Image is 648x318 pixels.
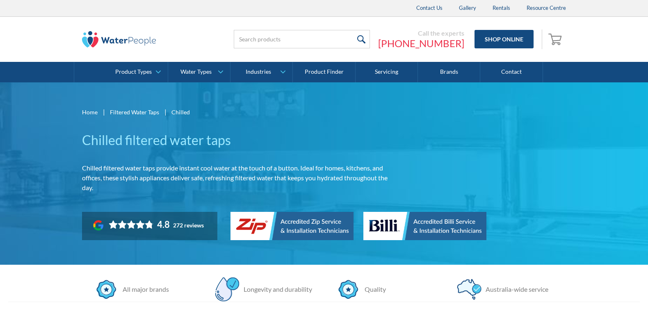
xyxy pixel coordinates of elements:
a: Open empty cart [546,30,566,49]
a: Brands [418,62,480,82]
div: 4.8 [157,219,170,230]
div: All major brands [119,284,169,294]
div: Longevity and durability [240,284,312,294]
a: Contact [480,62,543,82]
div: Product Types [115,68,152,75]
div: Industries [246,68,271,75]
div: Rating: 4.8 out of 5 [109,219,170,230]
div: Australia-wide service [481,284,548,294]
input: Search products [234,30,370,48]
a: Home [82,108,98,116]
a: Product Types [105,62,167,82]
img: The Water People [82,31,156,48]
a: Water Types [168,62,230,82]
h1: Chilled filtered water taps [82,130,397,150]
div: | [163,107,167,117]
a: Shop Online [475,30,534,48]
a: Servicing [356,62,418,82]
div: Quality [361,284,386,294]
a: Industries [230,62,292,82]
a: Product Finder [293,62,355,82]
div: 272 reviews [173,222,204,229]
p: Chilled filtered water taps provide instant cool water at the touch of a button. Ideal for homes,... [82,163,397,193]
div: Chilled [171,108,190,116]
img: shopping cart [548,32,564,45]
div: | [102,107,106,117]
a: Filtered Water Taps [110,108,159,116]
div: Water Types [180,68,212,75]
div: Call the experts [378,29,464,37]
a: [PHONE_NUMBER] [378,37,464,50]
